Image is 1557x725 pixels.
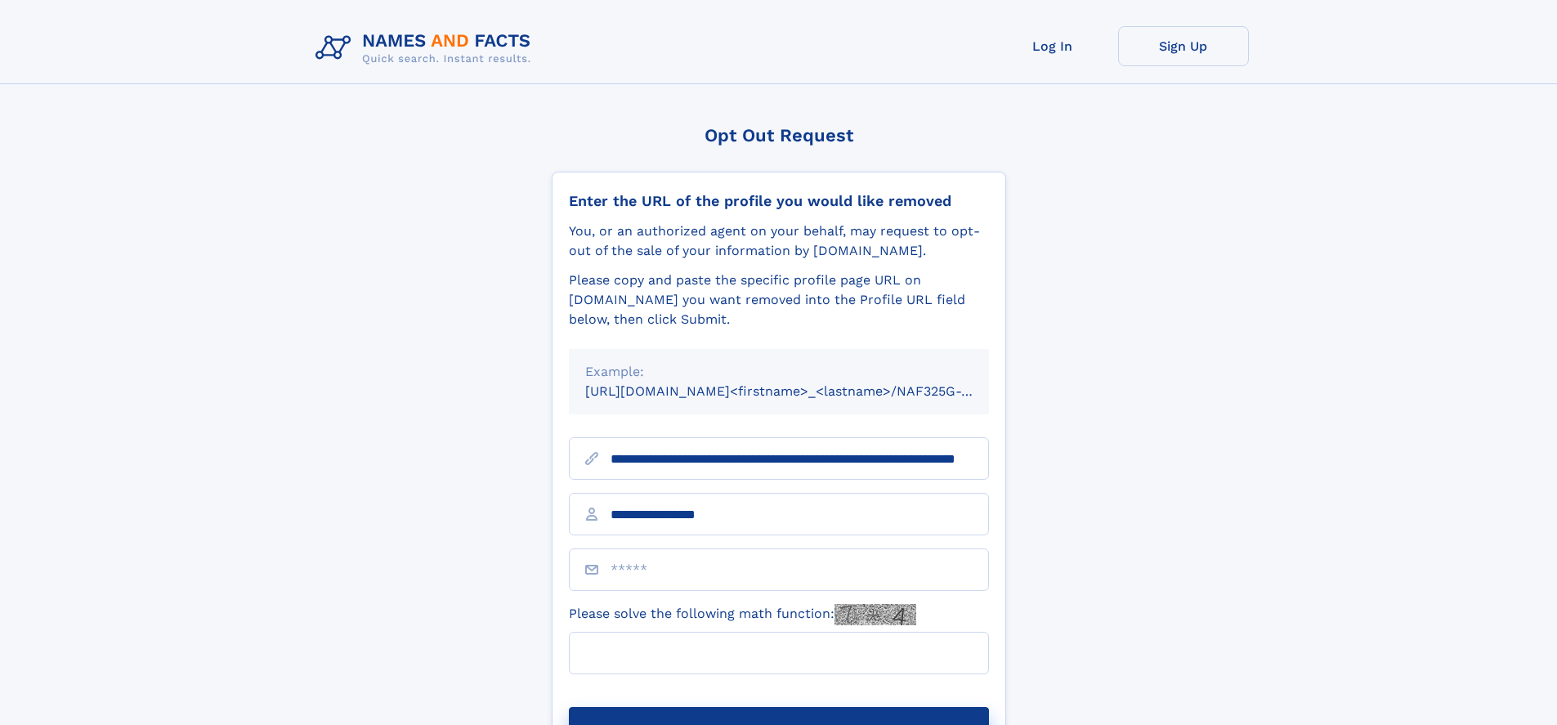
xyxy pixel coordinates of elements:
[585,383,1020,399] small: [URL][DOMAIN_NAME]<firstname>_<lastname>/NAF325G-xxxxxxxx
[569,192,989,210] div: Enter the URL of the profile you would like removed
[1118,26,1249,66] a: Sign Up
[552,125,1006,145] div: Opt Out Request
[569,271,989,329] div: Please copy and paste the specific profile page URL on [DOMAIN_NAME] you want removed into the Pr...
[585,362,973,382] div: Example:
[987,26,1118,66] a: Log In
[569,222,989,261] div: You, or an authorized agent on your behalf, may request to opt-out of the sale of your informatio...
[569,604,916,625] label: Please solve the following math function:
[309,26,544,70] img: Logo Names and Facts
